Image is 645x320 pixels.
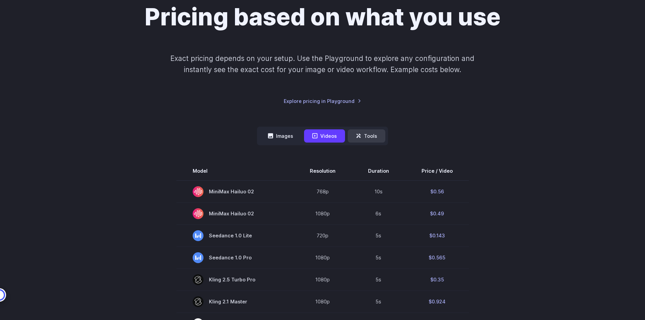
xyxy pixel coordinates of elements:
[352,269,405,291] td: 5s
[405,180,469,203] td: $0.56
[294,225,352,247] td: 720p
[405,269,469,291] td: $0.35
[294,180,352,203] td: 768p
[193,230,277,241] span: Seedance 1.0 Lite
[352,180,405,203] td: 10s
[193,296,277,307] span: Kling 2.1 Master
[352,291,405,313] td: 5s
[405,162,469,180] th: Price / Video
[352,202,405,225] td: 6s
[352,247,405,269] td: 5s
[294,202,352,225] td: 1080p
[294,162,352,180] th: Resolution
[294,269,352,291] td: 1080p
[176,162,294,180] th: Model
[260,129,301,143] button: Images
[193,208,277,219] span: MiniMax Hailuo 02
[145,3,500,31] h1: Pricing based on what you use
[405,225,469,247] td: $0.143
[405,291,469,313] td: $0.924
[284,97,361,105] a: Explore pricing in Playground
[405,202,469,225] td: $0.49
[193,186,277,197] span: MiniMax Hailuo 02
[352,162,405,180] th: Duration
[294,247,352,269] td: 1080p
[193,274,277,285] span: Kling 2.5 Turbo Pro
[348,129,385,143] button: Tools
[405,247,469,269] td: $0.565
[304,129,345,143] button: Videos
[294,291,352,313] td: 1080p
[352,225,405,247] td: 5s
[157,53,487,76] p: Exact pricing depends on your setup. Use the Playground to explore any configuration and instantl...
[193,252,277,263] span: Seedance 1.0 Pro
